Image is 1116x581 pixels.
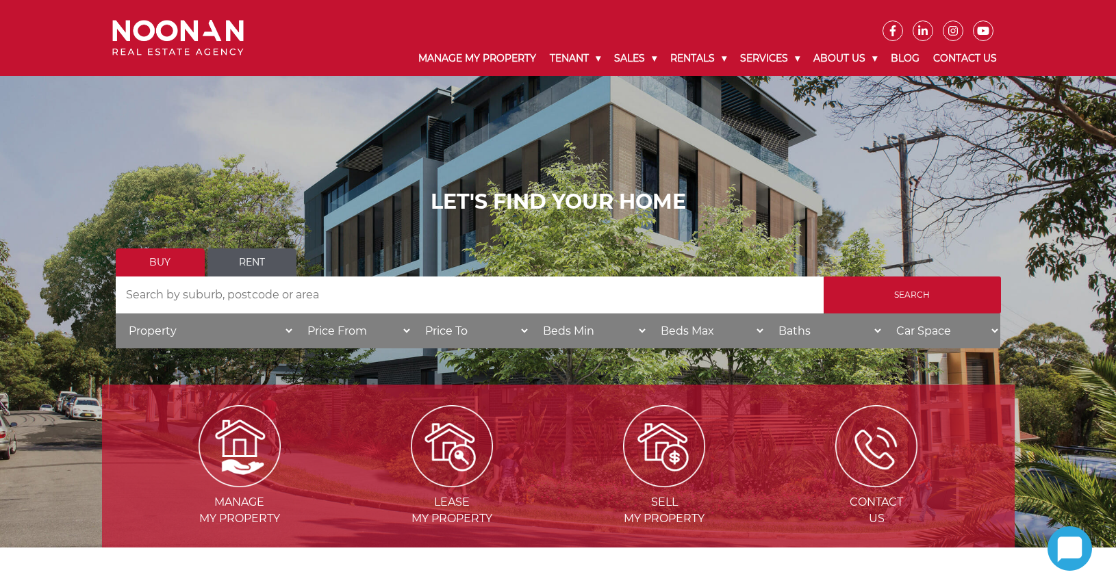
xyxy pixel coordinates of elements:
a: Buy [116,248,205,276]
img: Noonan Real Estate Agency [112,20,244,56]
img: ICONS [835,405,917,487]
img: Manage my Property [199,405,281,487]
a: Tenant [543,41,607,76]
span: Sell my Property [559,494,769,527]
span: Lease my Property [347,494,557,527]
h1: LET'S FIND YOUR HOME [116,190,1001,214]
a: About Us [807,41,884,76]
a: Services [733,41,807,76]
img: Lease my property [411,405,493,487]
a: Manage my Property Managemy Property [135,439,344,525]
a: Blog [884,41,926,76]
a: ICONS ContactUs [772,439,981,525]
a: Rent [207,248,296,276]
input: Search by suburb, postcode or area [116,276,824,313]
a: Sales [607,41,663,76]
a: Contact Us [926,41,1004,76]
img: Sell my property [623,405,705,487]
span: Manage my Property [135,494,344,527]
span: Contact Us [772,494,981,527]
a: Rentals [663,41,733,76]
a: Manage My Property [411,41,543,76]
a: Sell my property Sellmy Property [559,439,769,525]
a: Lease my property Leasemy Property [347,439,557,525]
input: Search [824,276,1001,313]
